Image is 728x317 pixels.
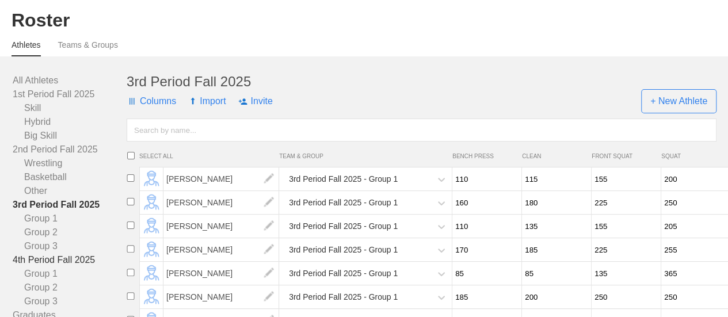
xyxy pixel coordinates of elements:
[13,239,127,253] a: Group 3
[12,10,716,31] div: Roster
[661,153,725,159] span: SQUAT
[13,87,127,101] a: 1st Period Fall 2025
[147,222,156,231] img: edit.png
[289,287,398,308] div: 3rd Period Fall 2025 - Group 1
[452,153,516,159] span: BENCH PRESS
[139,153,279,159] span: SELECT ALL
[13,295,127,308] a: Group 3
[289,239,398,261] div: 3rd Period Fall 2025 - Group 1
[257,215,280,238] img: edit.png
[13,198,127,212] a: 3rd Period Fall 2025
[127,119,716,142] input: Search by name...
[13,170,127,184] a: Basketball
[13,143,127,156] a: 2nd Period Fall 2025
[289,192,398,213] div: 3rd Period Fall 2025 - Group 1
[670,262,728,317] iframe: Chat Widget
[147,175,156,184] img: edit.png
[522,153,586,159] span: CLEAN
[13,101,127,115] a: Skill
[147,293,156,301] img: edit.png
[257,167,280,190] img: edit.png
[163,167,279,190] span: [PERSON_NAME]
[238,84,272,119] span: Invite
[163,245,279,254] a: [PERSON_NAME]
[147,246,156,254] img: edit.png
[13,212,127,226] a: Group 1
[13,184,127,198] a: Other
[163,215,279,238] span: [PERSON_NAME]
[13,281,127,295] a: Group 2
[257,285,280,308] img: edit.png
[13,226,127,239] a: Group 2
[127,74,716,90] div: 3rd Period Fall 2025
[163,174,279,184] a: [PERSON_NAME]
[257,238,280,261] img: edit.png
[13,115,127,129] a: Hybrid
[163,285,279,308] span: [PERSON_NAME]
[13,267,127,281] a: Group 1
[641,89,716,113] span: + New Athlete
[257,262,280,285] img: edit.png
[147,269,156,278] img: edit.png
[13,253,127,267] a: 4th Period Fall 2025
[289,216,398,237] div: 3rd Period Fall 2025 - Group 1
[13,74,127,87] a: All Athletes
[189,84,226,119] span: Import
[147,198,156,207] img: edit.png
[555,290,567,301] span: ✅
[163,292,279,301] a: [PERSON_NAME]
[163,191,279,214] span: [PERSON_NAME]
[58,40,118,55] a: Teams & Groups
[289,169,398,190] div: 3rd Period Fall 2025 - Group 1
[163,268,279,278] a: [PERSON_NAME]
[163,238,279,261] span: [PERSON_NAME]
[127,84,176,119] span: Columns
[279,153,452,159] span: TEAM & GROUP
[13,156,127,170] a: Wrestling
[573,285,692,305] span: Athlete "[PERSON_NAME]" created successfully
[12,40,41,56] a: Athletes
[163,262,279,285] span: [PERSON_NAME]
[13,129,127,143] a: Big Skill
[257,191,280,214] img: edit.png
[592,153,655,159] span: FRONT SQUAT
[289,263,398,284] div: 3rd Period Fall 2025 - Group 1
[163,197,279,207] a: [PERSON_NAME]
[163,221,279,231] a: [PERSON_NAME]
